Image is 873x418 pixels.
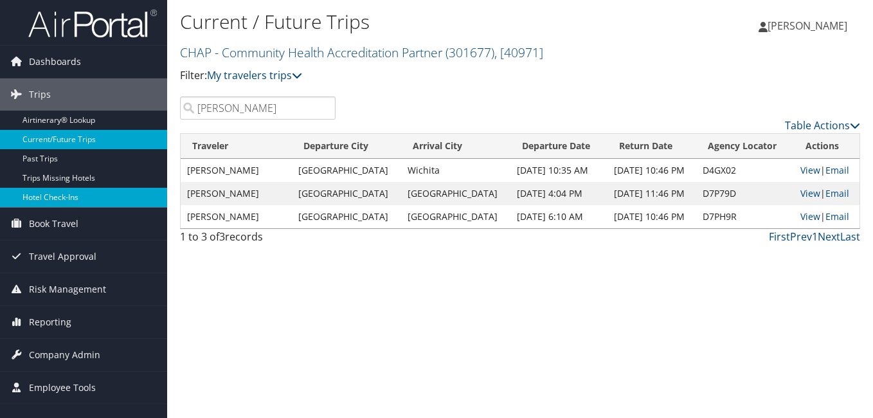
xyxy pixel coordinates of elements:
[181,182,292,205] td: [PERSON_NAME]
[180,8,633,35] h1: Current / Future Trips
[446,44,494,61] span: ( 301677 )
[29,339,100,371] span: Company Admin
[510,134,607,159] th: Departure Date: activate to sort column descending
[794,182,860,205] td: |
[401,182,510,205] td: [GEOGRAPHIC_DATA]
[800,187,820,199] a: View
[219,230,225,244] span: 3
[794,134,860,159] th: Actions
[292,134,401,159] th: Departure City: activate to sort column ascending
[607,182,696,205] td: [DATE] 11:46 PM
[180,96,336,120] input: Search Traveler or Arrival City
[29,46,81,78] span: Dashboards
[292,159,401,182] td: [GEOGRAPHIC_DATA]
[818,230,840,244] a: Next
[292,182,401,205] td: [GEOGRAPHIC_DATA]
[607,159,696,182] td: [DATE] 10:46 PM
[180,68,633,84] p: Filter:
[825,187,849,199] a: Email
[607,205,696,228] td: [DATE] 10:46 PM
[180,44,543,61] a: CHAP - Community Health Accreditation Partner
[759,6,860,45] a: [PERSON_NAME]
[768,19,847,33] span: [PERSON_NAME]
[696,159,794,182] td: D4GX02
[28,8,157,39] img: airportal-logo.png
[29,306,71,338] span: Reporting
[840,230,860,244] a: Last
[794,205,860,228] td: |
[825,210,849,223] a: Email
[401,159,510,182] td: Wichita
[696,134,794,159] th: Agency Locator: activate to sort column ascending
[794,159,860,182] td: |
[29,273,106,305] span: Risk Management
[800,164,820,176] a: View
[181,134,292,159] th: Traveler: activate to sort column ascending
[800,210,820,223] a: View
[696,205,794,228] td: D7PH9R
[607,134,696,159] th: Return Date: activate to sort column ascending
[696,182,794,205] td: D7P79D
[510,182,607,205] td: [DATE] 4:04 PM
[790,230,812,244] a: Prev
[29,208,78,240] span: Book Travel
[401,205,510,228] td: [GEOGRAPHIC_DATA]
[785,118,860,132] a: Table Actions
[180,229,336,251] div: 1 to 3 of records
[207,68,302,82] a: My travelers trips
[181,205,292,228] td: [PERSON_NAME]
[401,134,510,159] th: Arrival City: activate to sort column ascending
[510,205,607,228] td: [DATE] 6:10 AM
[292,205,401,228] td: [GEOGRAPHIC_DATA]
[769,230,790,244] a: First
[825,164,849,176] a: Email
[494,44,543,61] span: , [ 40971 ]
[181,159,292,182] td: [PERSON_NAME]
[29,78,51,111] span: Trips
[29,372,96,404] span: Employee Tools
[510,159,607,182] td: [DATE] 10:35 AM
[812,230,818,244] a: 1
[29,241,96,273] span: Travel Approval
